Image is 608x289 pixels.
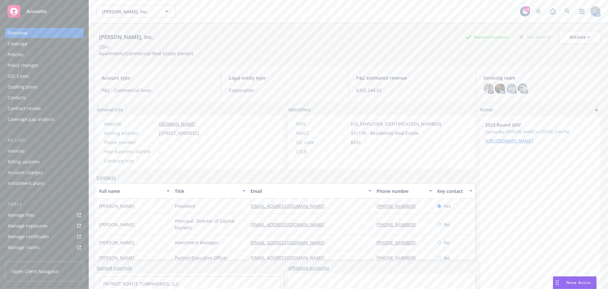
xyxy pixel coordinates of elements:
[444,203,451,209] span: Yes
[5,242,84,253] a: Manage claims
[593,106,600,114] a: add
[175,188,238,194] div: Title
[104,139,156,146] div: Phone number
[229,75,341,81] span: Legal entity type
[5,60,84,70] a: Policy changes
[248,183,374,199] button: Email
[561,5,574,18] a: Search
[444,221,450,228] span: No
[351,139,361,146] span: 6531
[374,183,434,199] button: Phone number
[97,183,172,199] button: Full name
[377,255,421,261] a: [PHONE_NUMBER]
[250,221,330,227] a: [EMAIL_ADDRESS][DOMAIN_NAME]
[104,130,156,136] div: Mailing address
[485,129,595,135] span: Updated by [PERSON_NAME] on [DATE] 3:44 PM
[97,5,176,18] button: [PERSON_NAME], Inc.
[553,277,561,289] div: Drag to move
[5,82,84,92] a: Quoting plans
[175,218,245,231] span: Principal, Director of Capital Markets
[437,188,465,194] div: Key contact
[99,188,163,194] div: Full name
[576,5,588,18] a: Switch app
[159,139,161,146] span: -
[97,265,132,271] a: Named insureds
[5,221,84,231] a: Manage exposures
[377,203,421,209] a: [PHONE_NUMBER]
[250,240,330,246] a: [EMAIL_ADDRESS][DOMAIN_NAME]
[8,242,40,253] div: Manage claims
[8,167,43,178] div: Account charges
[559,31,600,43] button: Actions
[175,203,195,209] span: President
[99,221,135,228] span: [PERSON_NAME]
[27,9,47,14] span: Accounts
[5,157,84,167] a: Billing updates
[8,253,37,263] div: Manage BORs
[351,121,441,127] span: [US_EMPLOYER_IDENTIFICATION_NUMBER]
[485,122,579,128] span: 2023 Bound SOV
[229,87,341,94] span: Corporation
[8,178,45,188] div: Installment plans
[480,116,600,149] div: 2023 Bound SOVUpdatedby [PERSON_NAME] on [DATE] 3:44 PM[URL][DOMAIN_NAME]
[518,83,528,94] img: photo
[8,49,23,60] div: Policies
[553,276,597,289] button: Nova Assist
[484,75,595,81] span: Servicing team
[485,138,533,144] a: [URL][DOMAIN_NAME]
[159,157,161,164] span: -
[104,121,156,127] div: Website
[547,5,559,18] a: Report a Bug
[8,114,55,124] div: Coverage gap analysis
[532,5,545,18] a: Stop snowing
[8,39,27,49] div: Coverage
[570,31,590,43] div: Actions
[509,85,515,92] span: HS
[288,106,311,113] span: Identifiers
[516,33,554,41] div: Total Rewards
[102,75,213,81] span: Account type
[444,239,450,246] span: No
[97,33,156,41] div: [PERSON_NAME], Inc.
[8,71,29,81] div: SSC Cases
[8,60,39,70] div: Policy changes
[296,148,348,155] div: CSLB
[5,3,84,20] a: Accounts
[8,146,25,156] div: Invoices
[97,174,116,181] a: Contacts
[435,183,475,199] button: Key contact
[5,28,84,38] a: Overview
[5,137,84,143] div: Billing
[5,232,84,242] a: Manage certificates
[5,210,84,220] a: Manage files
[8,232,49,242] div: Manage certificates
[5,103,84,114] a: Contract review
[8,157,40,167] div: Billing updates
[159,148,161,155] span: -
[8,28,27,38] div: Overview
[296,121,348,127] div: FEIN
[99,43,111,50] div: DBA: -
[102,8,157,15] span: [PERSON_NAME], Inc.
[250,203,330,209] a: [EMAIL_ADDRESS][DOMAIN_NAME]
[99,203,135,209] span: [PERSON_NAME]
[351,148,352,155] span: -
[5,201,84,207] div: Tools
[175,239,219,246] span: Investment Manager
[5,178,84,188] a: Installment plans
[495,83,505,94] img: photo
[5,71,84,81] a: SSC Cases
[103,281,179,287] a: PATRIOT POINTE TOWNHOMES, LLC
[480,106,493,114] span: Notes
[172,183,248,199] button: Title
[5,253,84,263] a: Manage BORs
[104,148,156,155] div: Year business started
[8,103,41,114] div: Contract review
[97,106,123,113] span: General info
[5,167,84,178] a: Account charges
[484,83,494,94] img: photo
[159,121,195,127] a: [DOMAIN_NAME]
[463,33,511,41] div: Business Insurance
[5,93,84,103] a: Contacts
